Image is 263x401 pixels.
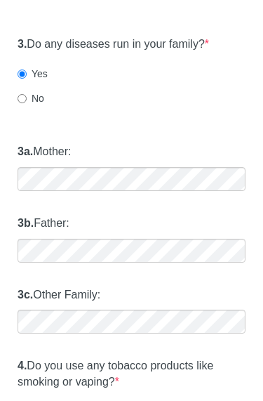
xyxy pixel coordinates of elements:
label: Other Family: [18,287,100,303]
input: No [18,94,27,103]
label: Do you use any tobacco products like smoking or vaping? [18,358,245,390]
strong: 3a. [18,145,33,157]
label: Father: [18,216,69,232]
label: Yes [18,67,48,81]
strong: 3. [18,38,27,50]
strong: 4. [18,360,27,372]
input: Yes [18,70,27,79]
strong: 3c. [18,289,33,301]
strong: 3b. [18,217,34,229]
label: Mother: [18,144,72,160]
label: No [18,91,44,105]
label: Do any diseases run in your family? [18,37,209,53]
